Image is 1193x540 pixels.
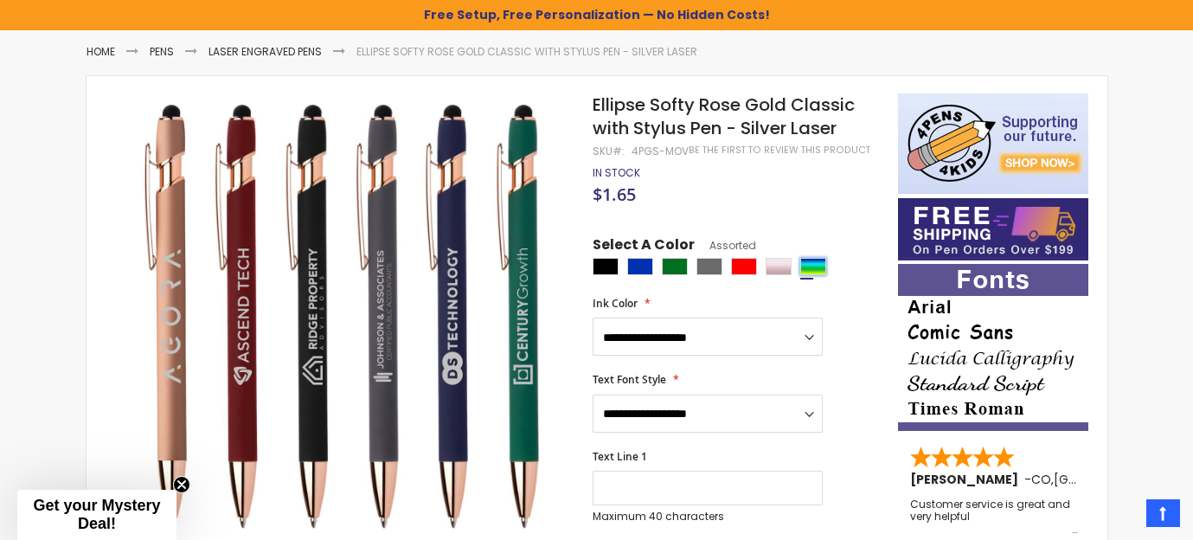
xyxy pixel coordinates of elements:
[593,93,855,140] span: Ellipse Softy Rose Gold Classic with Stylus Pen - Silver Laser
[632,145,689,158] div: 4PGS-MOV
[910,471,1024,488] span: [PERSON_NAME]
[593,296,638,311] span: Ink Color
[593,258,619,275] div: Black
[898,264,1088,431] img: font-personalization-examples
[150,44,174,59] a: Pens
[87,44,115,59] a: Home
[17,490,176,540] div: Get your Mystery Deal!Close teaser
[593,235,695,259] span: Select A Color
[173,476,190,493] button: Close teaser
[1024,471,1181,488] span: - ,
[800,258,826,275] div: Assorted
[731,258,757,275] div: Red
[1054,471,1181,488] span: [GEOGRAPHIC_DATA]
[593,372,666,387] span: Text Font Style
[593,510,823,524] p: Maximum 40 characters
[593,183,636,206] span: $1.65
[696,258,722,275] div: Grey
[695,238,756,253] span: Assorted
[593,449,647,464] span: Text Line 1
[898,198,1088,260] img: Free shipping on orders over $199
[689,144,870,157] a: Be the first to review this product
[1031,471,1051,488] span: CO
[1146,499,1180,527] a: Top
[356,45,697,59] li: Ellipse Softy Rose Gold Classic with Stylus Pen - Silver Laser
[662,258,688,275] div: Green
[208,44,322,59] a: Laser Engraved Pens
[910,498,1078,536] div: Customer service is great and very helpful
[33,497,160,532] span: Get your Mystery Deal!
[766,258,792,275] div: Rose Gold
[593,144,625,158] strong: SKU
[627,258,653,275] div: Blue
[593,166,640,180] div: Availability
[593,165,640,180] span: In stock
[898,93,1088,194] img: 4pens 4 kids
